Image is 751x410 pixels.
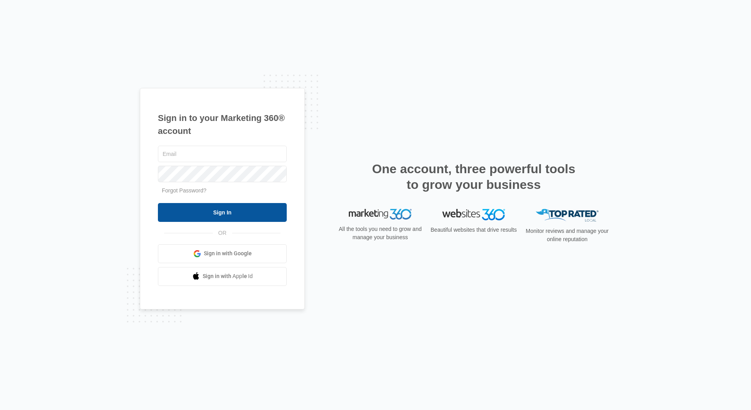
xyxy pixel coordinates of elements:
[158,112,287,137] h1: Sign in to your Marketing 360® account
[204,249,252,258] span: Sign in with Google
[158,203,287,222] input: Sign In
[158,244,287,263] a: Sign in with Google
[349,209,412,220] img: Marketing 360
[158,146,287,162] input: Email
[523,227,611,243] p: Monitor reviews and manage your online reputation
[370,161,578,192] h2: One account, three powerful tools to grow your business
[536,209,599,222] img: Top Rated Local
[203,272,253,280] span: Sign in with Apple Id
[213,229,232,237] span: OR
[442,209,505,220] img: Websites 360
[158,267,287,286] a: Sign in with Apple Id
[336,225,424,242] p: All the tools you need to grow and manage your business
[162,187,207,194] a: Forgot Password?
[430,226,518,234] p: Beautiful websites that drive results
